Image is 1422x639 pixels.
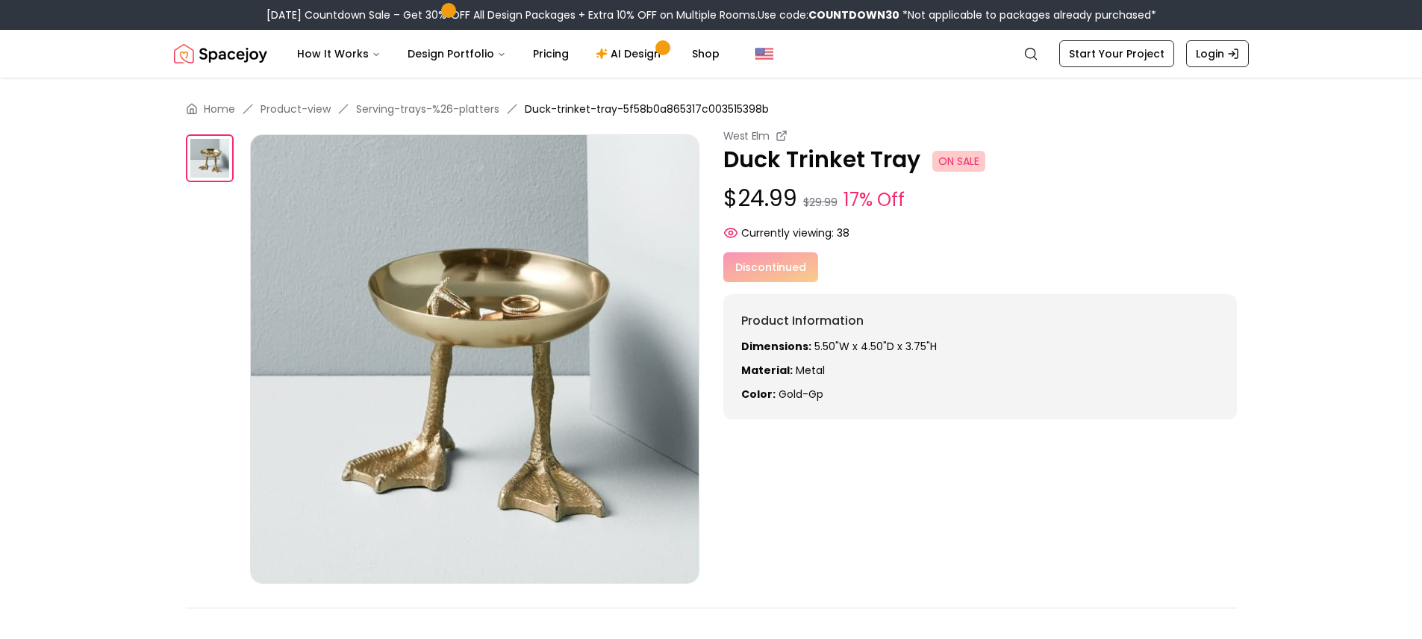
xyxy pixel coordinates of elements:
[266,7,1156,22] div: [DATE] Countdown Sale – Get 30% OFF All Design Packages + Extra 10% OFF on Multiple Rooms.
[843,187,905,213] small: 17% Off
[741,312,1219,330] h6: Product Information
[723,185,1237,213] p: $24.99
[204,102,235,116] a: Home
[356,102,499,116] a: Serving-trays-%26-platters
[741,339,811,354] strong: Dimensions:
[723,128,770,143] small: West Elm
[174,39,267,69] a: Spacejoy
[285,39,393,69] button: How It Works
[723,146,1237,173] p: Duck Trinket Tray
[803,195,838,210] small: $29.99
[525,102,769,116] span: Duck-trinket-tray-5f58b0a865317c003515398b
[250,134,699,584] img: https://storage.googleapis.com/spacejoy-main/assets/5f58b0a865317c003515398b/product_0_2fp955olki1
[584,39,677,69] a: AI Design
[285,39,732,69] nav: Main
[837,225,849,240] span: 38
[796,363,825,378] span: metal
[174,30,1249,78] nav: Global
[899,7,1156,22] span: *Not applicable to packages already purchased*
[1059,40,1174,67] a: Start Your Project
[186,134,234,182] img: https://storage.googleapis.com/spacejoy-main/assets/5f58b0a865317c003515398b/product_0_2fp955olki1
[396,39,518,69] button: Design Portfolio
[741,339,1219,354] p: 5.50"W x 4.50"D x 3.75"H
[808,7,899,22] b: COUNTDOWN30
[741,363,793,378] strong: Material:
[1186,40,1249,67] a: Login
[741,387,776,402] strong: Color:
[741,225,834,240] span: Currently viewing:
[779,387,823,402] span: gold-gp
[680,39,732,69] a: Shop
[521,39,581,69] a: Pricing
[186,102,1237,116] nav: breadcrumb
[174,39,267,69] img: Spacejoy Logo
[755,45,773,63] img: United States
[932,151,985,172] span: ON SALE
[261,102,331,116] a: Product-view
[758,7,899,22] span: Use code:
